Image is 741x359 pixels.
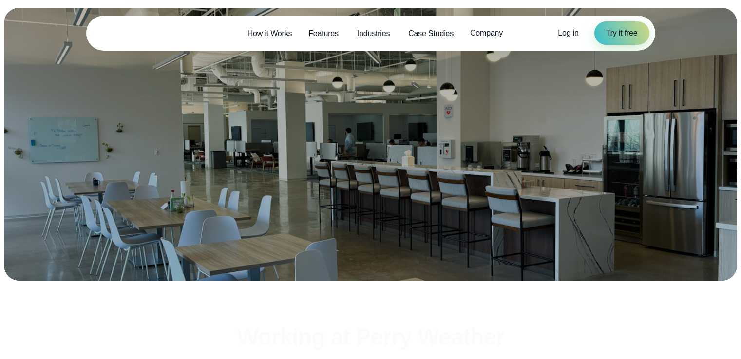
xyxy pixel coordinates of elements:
[558,29,578,37] span: Log in
[239,23,301,43] a: How it Works
[308,28,339,39] span: Features
[594,21,649,45] a: Try it free
[247,28,292,39] span: How it Works
[470,27,503,39] span: Company
[408,28,454,39] span: Case Studies
[606,27,638,39] span: Try it free
[400,23,462,43] a: Case Studies
[558,27,578,39] a: Log in
[357,28,390,39] span: Industries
